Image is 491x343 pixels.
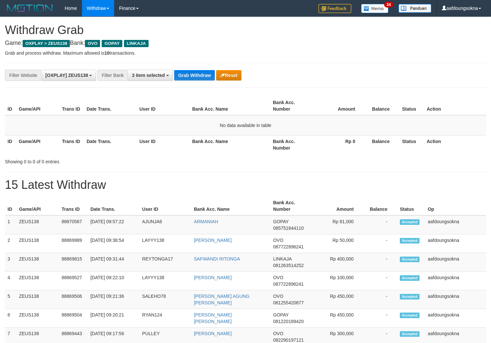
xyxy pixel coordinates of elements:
td: LAYYY138 [139,272,191,290]
th: User ID [137,97,190,115]
span: LINKAJA [124,40,149,47]
td: SALEHO78 [139,290,191,309]
td: Rp 100,000 [313,272,364,290]
span: Copy 087722896241 to clipboard [273,244,304,249]
th: Op [425,197,486,215]
a: ARMANIAH [194,219,218,224]
a: [PERSON_NAME] [194,275,232,280]
td: ZEUS138 [16,253,59,272]
th: Balance [365,97,399,115]
td: ZEUS138 [16,290,59,309]
span: OVO [273,294,283,299]
img: MOTION_logo.png [5,3,55,13]
div: Filter Bank [97,70,128,81]
span: 3 item selected [132,73,165,78]
button: Grab Withdraw [174,70,215,81]
td: Rp 400,000 [313,253,364,272]
th: Trans ID [59,97,84,115]
td: [DATE] 09:31:44 [88,253,140,272]
span: OXPLAY > ZEUS138 [23,40,70,47]
th: Bank Acc. Name [190,97,270,115]
td: LAYYY138 [139,234,191,253]
button: 3 item selected [128,70,173,81]
td: ZEUS138 [16,234,59,253]
td: Rp 450,000 [313,309,364,328]
td: aafdoungsokna [425,234,486,253]
th: Amount [313,197,364,215]
td: [DATE] 09:22:10 [88,272,140,290]
span: Accepted [400,313,419,318]
p: Grab and process withdraw. Maximum allowed is transactions. [5,50,486,56]
a: [PERSON_NAME] AGUNG [PERSON_NAME] [194,294,250,305]
img: Feedback.jpg [318,4,351,13]
td: Rp 450,000 [313,290,364,309]
td: No data available in table [5,115,486,135]
td: 88869989 [59,234,88,253]
th: Bank Acc. Name [190,135,270,154]
span: GOPAY [273,312,289,317]
th: Game/API [16,97,59,115]
td: RYAN124 [139,309,191,328]
span: OVO [273,275,283,280]
div: Showing 0 to 0 of 0 entries [5,156,200,165]
td: aafdoungsokna [425,290,486,309]
td: [DATE] 09:20:21 [88,309,140,328]
th: Status [399,135,424,154]
span: Accepted [400,275,419,281]
th: Game/API [16,197,59,215]
th: User ID [139,197,191,215]
div: Filter Website [5,70,41,81]
a: [PERSON_NAME] [194,331,232,336]
td: 2 [5,234,16,253]
span: OVO [85,40,100,47]
th: Trans ID [59,197,88,215]
td: 4 [5,272,16,290]
span: GOPAY [102,40,122,47]
td: Rp 50,000 [313,234,364,253]
span: Accepted [400,238,419,244]
td: ZEUS138 [16,309,59,328]
span: Copy 087722896241 to clipboard [273,281,304,287]
span: LINKAJA [273,256,292,262]
button: [OXPLAY] ZEUS138 [41,70,96,81]
td: AJUNJA6 [139,215,191,234]
th: ID [5,97,16,115]
td: [DATE] 09:57:22 [88,215,140,234]
td: 88869506 [59,290,88,309]
td: 5 [5,290,16,309]
td: REYTONGA17 [139,253,191,272]
span: Copy 081220189420 to clipboard [273,319,304,324]
th: Bank Acc. Name [191,197,271,215]
td: - [363,309,397,328]
span: GOPAY [273,219,289,224]
td: - [363,253,397,272]
span: Accepted [400,257,419,262]
span: Copy 085751844110 to clipboard [273,226,304,231]
span: Copy 081255420877 to clipboard [273,300,304,305]
span: OVO [273,238,283,243]
th: Balance [365,135,399,154]
td: ZEUS138 [16,215,59,234]
td: 88870567 [59,215,88,234]
th: Game/API [16,135,59,154]
td: aafdoungsokna [425,309,486,328]
th: Date Trans. [84,135,137,154]
th: Date Trans. [88,197,140,215]
th: Rp 0 [314,135,365,154]
h4: Game: Bank: [5,40,486,46]
td: 88869504 [59,309,88,328]
span: Accepted [400,331,419,337]
span: [OXPLAY] ZEUS138 [45,73,88,78]
td: 88869815 [59,253,88,272]
h1: 15 Latest Withdraw [5,178,486,191]
span: OVO [273,331,283,336]
span: 34 [384,2,393,8]
strong: 10 [104,50,110,56]
td: aafdoungsokna [425,215,486,234]
td: 3 [5,253,16,272]
td: 88869527 [59,272,88,290]
th: Status [399,97,424,115]
td: aafdoungsokna [425,272,486,290]
td: aafdoungsokna [425,253,486,272]
th: Amount [314,97,365,115]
